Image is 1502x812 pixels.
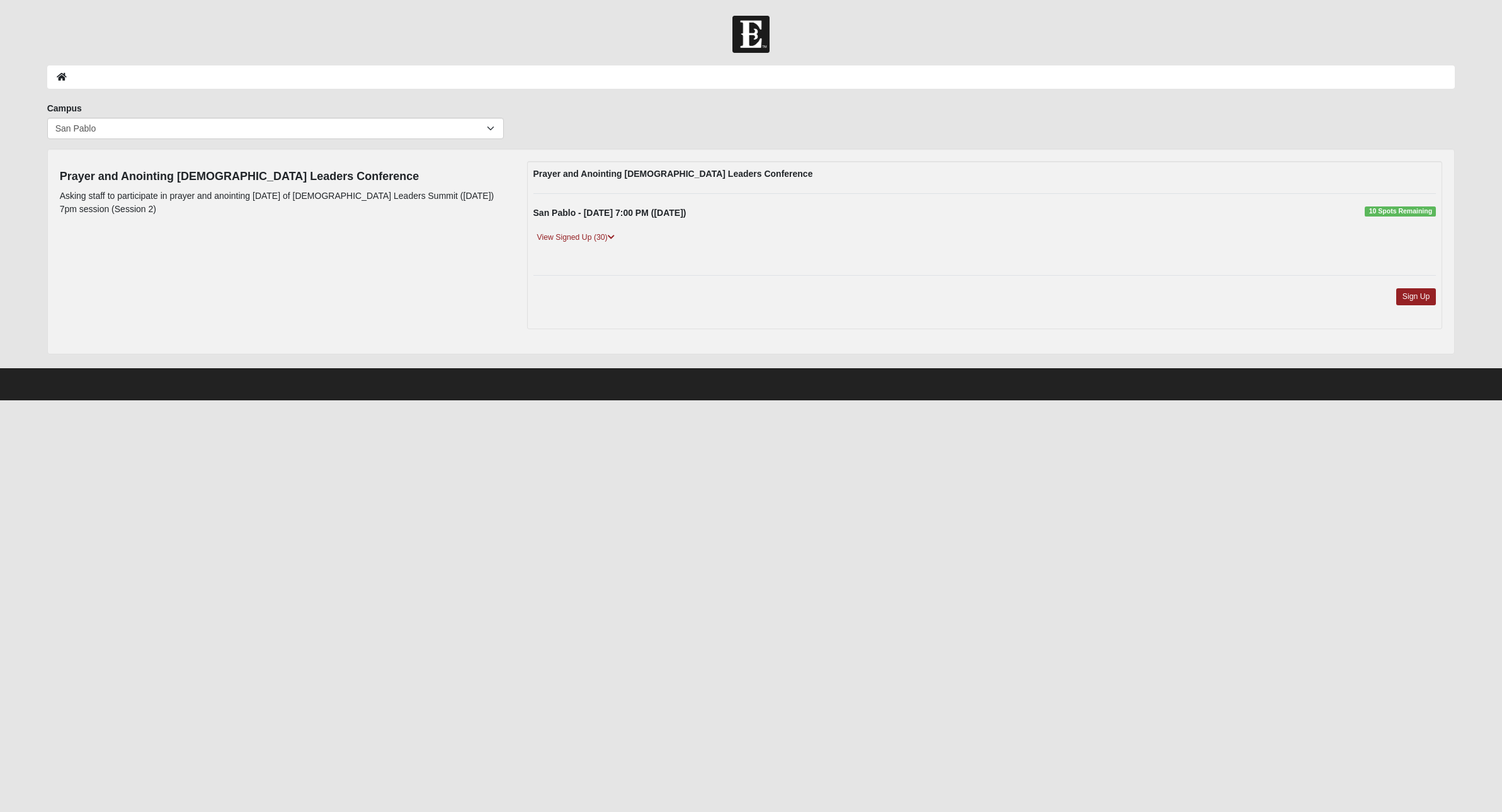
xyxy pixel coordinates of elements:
[533,231,618,244] a: View Signed Up (30)
[533,169,813,179] strong: Prayer and Anointing [DEMOGRAPHIC_DATA] Leaders Conference
[47,102,82,115] label: Campus
[60,189,508,216] p: Asking staff to participate in prayer and anointing [DATE] of [DEMOGRAPHIC_DATA] Leaders Summit (...
[732,16,770,53] img: Church of Eleven22 Logo
[1365,206,1436,217] span: 10 Spots Remaining
[1396,288,1437,305] a: Sign Up
[60,170,508,184] h4: Prayer and Anointing [DEMOGRAPHIC_DATA] Leaders Conference
[533,208,686,218] strong: San Pablo - [DATE] 7:00 PM ([DATE])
